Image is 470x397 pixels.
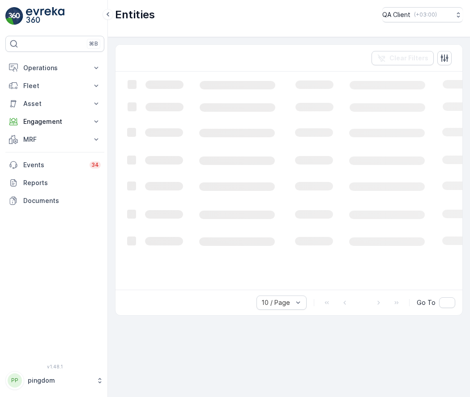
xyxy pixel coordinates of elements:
p: Documents [23,196,101,205]
p: Operations [23,63,86,72]
p: 34 [91,161,99,169]
a: Documents [5,192,104,210]
span: Go To [417,298,436,307]
p: MRF [23,135,86,144]
p: Events [23,160,84,169]
p: Asset [23,99,86,108]
p: ( +03:00 ) [414,11,437,18]
button: MRF [5,131,104,148]
p: QA Client [382,10,410,19]
button: Operations [5,59,104,77]
button: PPpingdom [5,371,104,390]
button: Fleet [5,77,104,95]
button: Asset [5,95,104,113]
button: Engagement [5,113,104,131]
p: Reports [23,178,101,187]
a: Reports [5,174,104,192]
button: QA Client(+03:00) [382,7,463,22]
a: Events34 [5,156,104,174]
p: Fleet [23,81,86,90]
img: logo [5,7,23,25]
p: Clear Filters [389,54,428,63]
p: Engagement [23,117,86,126]
span: v 1.48.1 [5,364,104,369]
img: logo_light-DOdMpM7g.png [26,7,64,25]
p: pingdom [28,376,92,385]
p: ⌘B [89,40,98,47]
button: Clear Filters [372,51,434,65]
div: PP [8,373,22,388]
p: Entities [115,8,155,22]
